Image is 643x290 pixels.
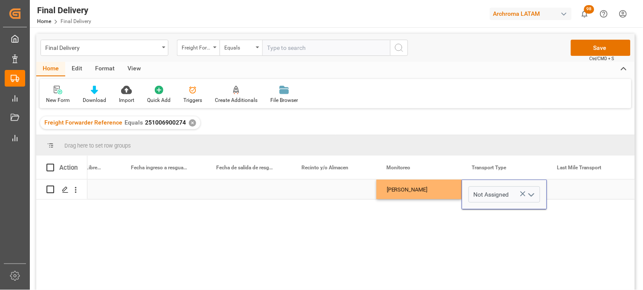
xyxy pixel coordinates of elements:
[131,165,188,171] span: Fecha ingreso a resguardo
[83,96,106,104] div: Download
[41,40,168,56] button: open menu
[46,96,70,104] div: New Form
[189,119,196,127] div: ✕
[301,165,348,171] span: Recinto y/o Almacen
[145,119,186,126] span: 251006900274
[387,180,452,200] div: [PERSON_NAME]
[590,55,614,62] span: Ctrl/CMD + S
[89,62,121,76] div: Format
[216,165,273,171] span: Fecha de salida de resguardo
[472,165,507,171] span: Transport Type
[215,96,258,104] div: Create Additionals
[45,42,159,52] div: Final Delivery
[262,40,390,56] input: Type to search
[59,164,78,171] div: Action
[220,40,262,56] button: open menu
[65,62,89,76] div: Edit
[64,142,131,149] span: Drag here to set row groups
[270,96,298,104] div: File Browser
[571,40,631,56] button: Save
[37,18,51,24] a: Home
[182,42,211,52] div: Freight Forwarder Reference
[125,119,143,126] span: Equals
[594,4,614,23] button: Help Center
[36,62,65,76] div: Home
[183,96,202,104] div: Triggers
[524,188,537,201] button: open menu
[36,180,87,200] div: Press SPACE to select this row.
[147,96,171,104] div: Quick Add
[119,96,134,104] div: Import
[37,4,91,17] div: Final Delivery
[224,42,253,52] div: Equals
[387,165,411,171] span: Monitoreo
[490,6,575,22] button: Archroma LATAM
[177,40,220,56] button: open menu
[390,40,408,56] button: search button
[575,4,594,23] button: show 98 new notifications
[121,62,147,76] div: View
[469,186,540,203] input: Type to search/select
[44,119,122,126] span: Freight Forwarder Reference
[557,165,602,171] span: Last Mile Transport
[490,8,572,20] div: Archroma LATAM
[584,5,594,14] span: 98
